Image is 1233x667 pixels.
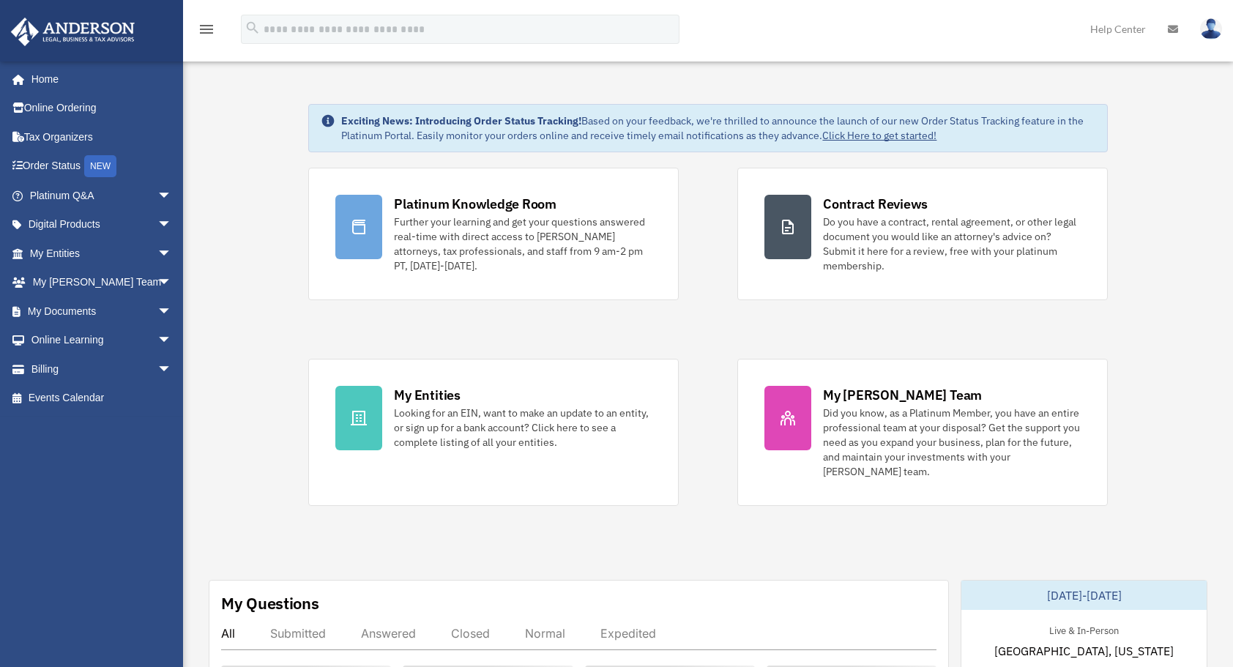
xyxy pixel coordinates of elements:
[394,386,460,404] div: My Entities
[157,210,187,240] span: arrow_drop_down
[10,384,194,413] a: Events Calendar
[308,168,679,300] a: Platinum Knowledge Room Further your learning and get your questions answered real-time with dire...
[198,21,215,38] i: menu
[361,626,416,641] div: Answered
[157,354,187,384] span: arrow_drop_down
[1200,18,1222,40] img: User Pic
[10,297,194,326] a: My Documentsarrow_drop_down
[394,195,556,213] div: Platinum Knowledge Room
[157,181,187,211] span: arrow_drop_down
[10,181,194,210] a: Platinum Q&Aarrow_drop_down
[10,152,194,182] a: Order StatusNEW
[10,122,194,152] a: Tax Organizers
[525,626,565,641] div: Normal
[341,114,581,127] strong: Exciting News: Introducing Order Status Tracking!
[157,239,187,269] span: arrow_drop_down
[245,20,261,36] i: search
[823,215,1081,273] div: Do you have a contract, rental agreement, or other legal document you would like an attorney's ad...
[994,642,1174,660] span: [GEOGRAPHIC_DATA], [US_STATE]
[221,592,319,614] div: My Questions
[823,406,1081,479] div: Did you know, as a Platinum Member, you have an entire professional team at your disposal? Get th...
[823,195,928,213] div: Contract Reviews
[10,64,187,94] a: Home
[394,215,652,273] div: Further your learning and get your questions answered real-time with direct access to [PERSON_NAM...
[10,239,194,268] a: My Entitiesarrow_drop_down
[10,210,194,239] a: Digital Productsarrow_drop_down
[10,326,194,355] a: Online Learningarrow_drop_down
[737,168,1108,300] a: Contract Reviews Do you have a contract, rental agreement, or other legal document you would like...
[198,26,215,38] a: menu
[7,18,139,46] img: Anderson Advisors Platinum Portal
[961,581,1207,610] div: [DATE]-[DATE]
[270,626,326,641] div: Submitted
[1038,622,1130,637] div: Live & In-Person
[600,626,656,641] div: Expedited
[394,406,652,450] div: Looking for an EIN, want to make an update to an entity, or sign up for a bank account? Click her...
[157,326,187,356] span: arrow_drop_down
[10,94,194,123] a: Online Ordering
[10,268,194,297] a: My [PERSON_NAME] Teamarrow_drop_down
[822,129,936,142] a: Click Here to get started!
[157,297,187,327] span: arrow_drop_down
[341,113,1095,143] div: Based on your feedback, we're thrilled to announce the launch of our new Order Status Tracking fe...
[157,268,187,298] span: arrow_drop_down
[451,626,490,641] div: Closed
[308,359,679,506] a: My Entities Looking for an EIN, want to make an update to an entity, or sign up for a bank accoun...
[737,359,1108,506] a: My [PERSON_NAME] Team Did you know, as a Platinum Member, you have an entire professional team at...
[84,155,116,177] div: NEW
[823,386,982,404] div: My [PERSON_NAME] Team
[221,626,235,641] div: All
[10,354,194,384] a: Billingarrow_drop_down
